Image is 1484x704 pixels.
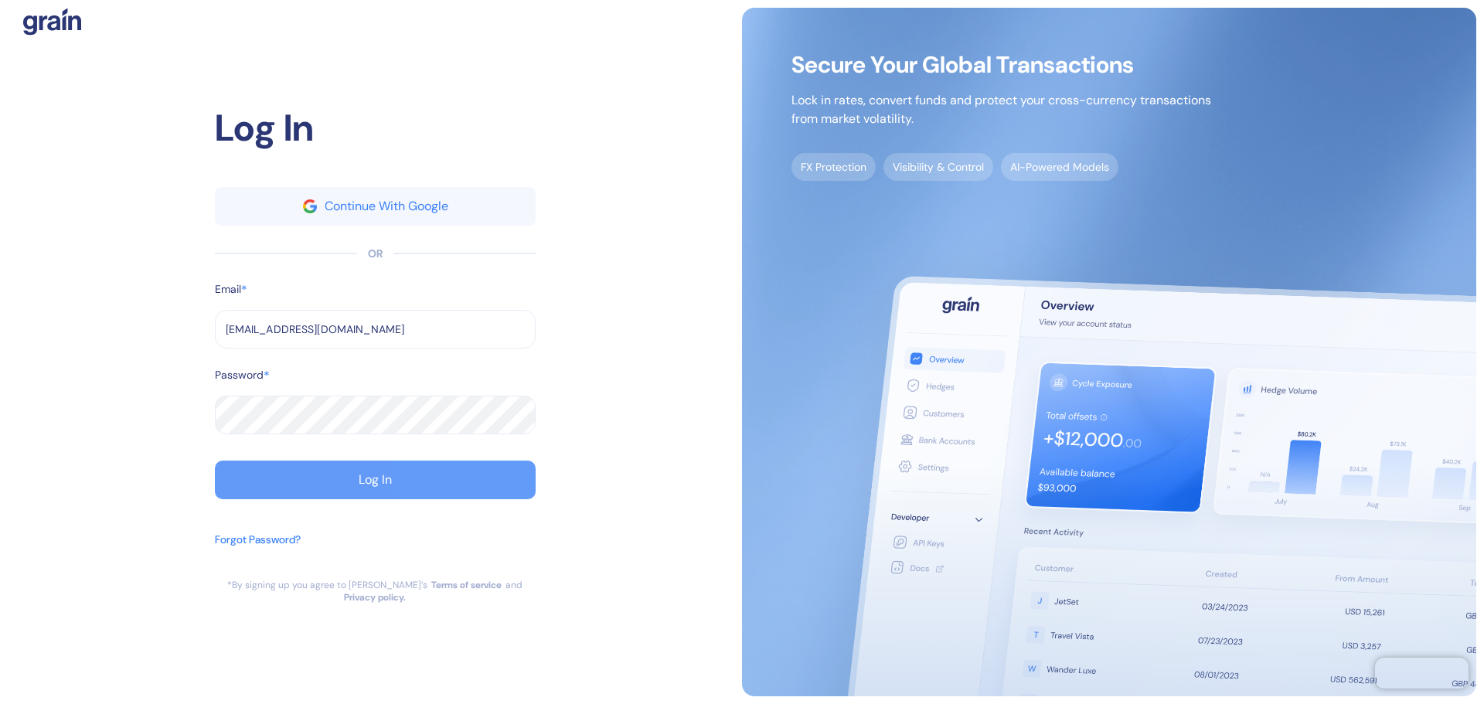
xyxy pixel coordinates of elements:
input: example@email.com [215,310,536,349]
button: Log In [215,461,536,499]
label: Password [215,367,264,383]
iframe: Chatra live chat [1375,658,1469,689]
a: Privacy policy. [344,591,406,604]
div: OR [368,246,383,262]
div: and [505,579,522,591]
div: *By signing up you agree to [PERSON_NAME]’s [227,579,427,591]
img: signup-main-image [742,8,1476,696]
div: Forgot Password? [215,532,301,548]
img: google [303,199,317,213]
img: logo [23,8,81,36]
div: Continue With Google [325,200,448,213]
span: FX Protection [791,153,876,181]
span: AI-Powered Models [1001,153,1118,181]
div: Log In [215,100,536,156]
button: Forgot Password? [215,524,301,579]
label: Email [215,281,241,298]
p: Lock in rates, convert funds and protect your cross-currency transactions from market volatility. [791,91,1211,128]
a: Terms of service [431,579,502,591]
div: Log In [359,474,392,486]
button: googleContinue With Google [215,187,536,226]
span: Secure Your Global Transactions [791,57,1211,73]
span: Visibility & Control [883,153,993,181]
